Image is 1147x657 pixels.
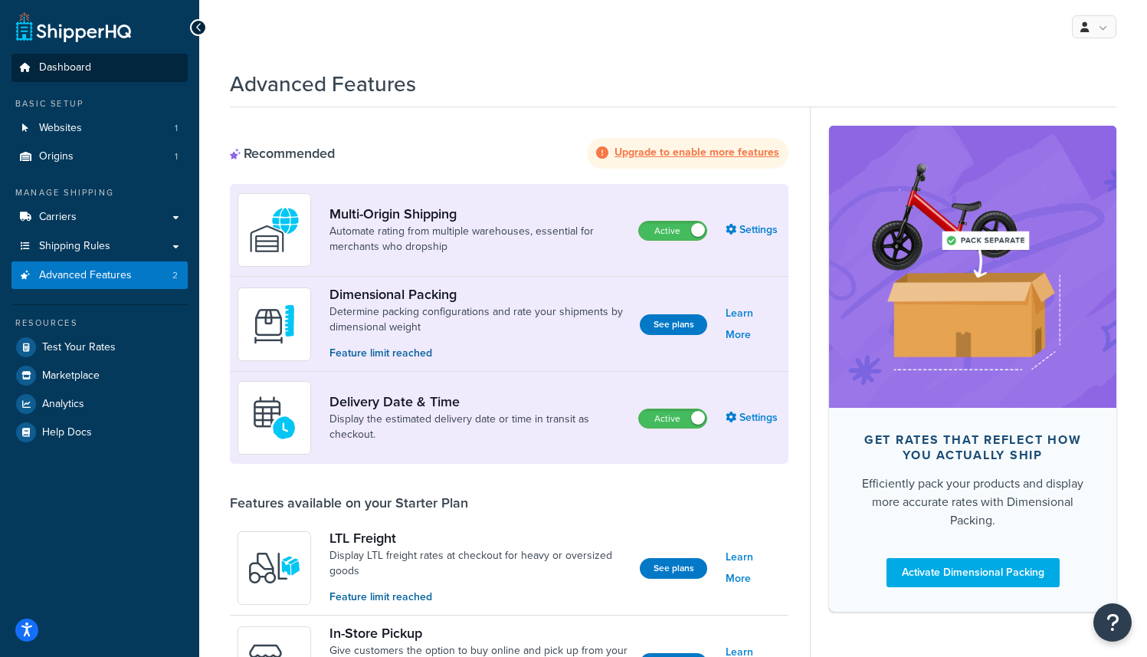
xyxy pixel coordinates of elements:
[329,548,628,579] a: Display LTL freight rates at checkout for heavy or oversized goods
[11,54,188,82] a: Dashboard
[11,419,188,446] a: Help Docs
[329,224,626,255] a: Automate rating from multiple warehouses, essential for merchants who dropship
[39,211,77,224] span: Carriers
[230,145,335,162] div: Recommended
[329,304,628,335] a: Determine packing configurations and rate your shipments by dimensional weight
[614,144,779,160] strong: Upgrade to enable more features
[11,203,188,232] a: Carriers
[11,114,188,143] li: Websites
[852,149,1093,385] img: feature-image-dim-d40ad3071a2b3c8e08177464837368e35600d3c5e73b18a22c1e4bb210dc32ac.png
[39,61,91,74] span: Dashboard
[247,391,301,445] img: gfkeb5ejjkALwAAAABJRU5ErkJggg==
[854,475,1092,530] div: Efficiently pack your products and display more accurate rates with Dimensional Packing.
[329,625,628,642] a: In-Store Pickup
[42,341,116,354] span: Test Your Rates
[247,203,301,257] img: WatD5o0RtDAAAAAElFTkSuQmCC
[11,390,188,418] a: Analytics
[639,409,706,428] label: Active
[230,69,416,99] h1: Advanced Features
[726,547,781,590] a: Learn More
[640,314,707,335] button: See plans
[39,150,74,163] span: Origins
[42,398,84,411] span: Analytics
[329,205,626,222] a: Multi-Origin Shipping
[11,143,188,171] li: Origins
[726,303,781,346] a: Learn More
[726,407,781,429] a: Settings
[247,297,301,351] img: DTVBYsAAAAAASUVORK5CYII=
[329,393,626,410] a: Delivery Date & Time
[639,222,706,240] label: Active
[329,530,628,547] a: LTL Freight
[329,589,628,606] p: Feature limit reached
[11,186,188,199] div: Manage Shipping
[11,317,188,330] div: Resources
[726,219,781,241] a: Settings
[42,426,92,439] span: Help Docs
[175,150,178,163] span: 1
[175,122,178,135] span: 1
[886,558,1060,587] a: Activate Dimensional Packing
[11,261,188,290] a: Advanced Features2
[329,412,626,442] a: Display the estimated delivery date or time in transit as checkout.
[640,558,707,579] button: See plans
[329,345,628,362] p: Feature limit reached
[11,97,188,110] div: Basic Setup
[42,370,100,383] span: Marketplace
[39,122,82,135] span: Websites
[1093,603,1132,642] button: Open Resource Center
[11,333,188,361] a: Test Your Rates
[230,494,468,511] div: Features available on your Starter Plan
[11,143,188,171] a: Origins1
[11,232,188,261] a: Shipping Rules
[39,240,110,253] span: Shipping Rules
[247,541,301,595] img: y79ZsPf0fXUFUhFXDzUgf+ktZg5F2+ohG75+v3d2s1D9TjoU8PiyCIluIjV41seZevKCRuEjTPPOKHJsQcmKCXGdfprl3L4q7...
[11,261,188,290] li: Advanced Features
[39,269,132,282] span: Advanced Features
[329,286,628,303] a: Dimensional Packing
[11,362,188,389] a: Marketplace
[172,269,178,282] span: 2
[11,114,188,143] a: Websites1
[854,432,1092,463] div: Get rates that reflect how you actually ship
